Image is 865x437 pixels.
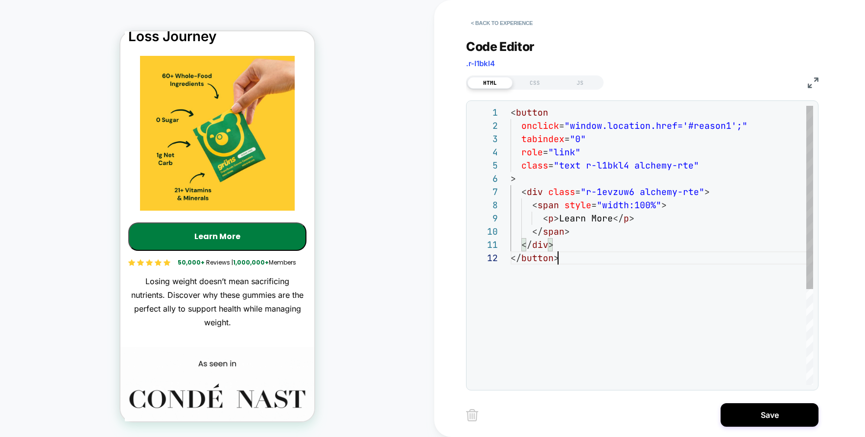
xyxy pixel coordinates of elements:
[471,185,498,198] div: 7
[511,107,516,118] span: <
[521,186,527,197] span: <
[581,186,704,197] span: "r-1evzuw6 alchemy-rte"
[471,238,498,251] div: 11
[570,133,586,145] span: "0"
[471,106,498,119] div: 1
[532,239,548,250] span: div
[468,77,513,89] div: HTML
[548,213,554,224] span: p
[466,409,478,421] img: delete
[521,160,548,171] span: class
[521,239,532,250] span: </
[543,213,548,224] span: <
[559,120,564,131] span: =
[16,199,178,211] p: Learn More
[8,243,186,298] p: Losing weight doesn’t mean sacrificing nutrients. Discover why these gummies are the perfect ally...
[591,199,597,211] span: =
[554,213,559,224] span: >
[8,338,111,382] iframe: Marketing Popup
[661,199,667,211] span: >
[57,227,84,235] strong: 50,000+
[624,213,629,224] span: p
[564,199,591,211] span: style
[516,107,548,118] span: button
[548,239,554,250] span: >
[575,186,581,197] span: =
[471,132,498,146] div: 3
[466,59,495,68] span: .r-l1bkl4
[548,186,575,197] span: class
[8,191,186,219] button: Learn More
[597,199,661,211] span: "width:100%"
[471,225,498,238] div: 10
[527,186,543,197] span: div
[564,226,570,237] span: >
[564,133,570,145] span: =
[543,146,548,158] span: =
[471,251,498,265] div: 12
[532,226,543,237] span: </
[471,172,498,185] div: 6
[471,212,498,225] div: 9
[466,15,538,31] button: < Back to experience
[564,120,748,131] span: "window.location.href='#reason1';"
[548,146,581,158] span: "link"
[543,226,564,237] span: span
[613,213,624,224] span: </
[532,199,538,211] span: <
[538,199,559,211] span: span
[466,39,535,54] span: Code Editor
[559,213,613,224] span: Learn More
[629,213,634,224] span: >
[113,227,148,235] strong: 1,000,000+
[20,24,174,179] img: weight_loss_Header.jpg
[521,133,564,145] span: tabindex
[521,252,554,264] span: button
[57,225,176,237] p: Reviews | Members
[471,159,498,172] div: 5
[521,146,543,158] span: role
[554,160,699,171] span: "text r-l1bkl4 alchemy-rte"
[471,146,498,159] div: 4
[558,77,603,89] div: JS
[704,186,710,197] span: >
[521,120,559,131] span: onclick
[808,77,818,88] img: fullscreen
[548,160,554,171] span: =
[511,252,521,264] span: </
[554,252,559,264] span: >
[513,77,558,89] div: CSS
[471,119,498,132] div: 2
[721,403,818,427] button: Save
[471,198,498,212] div: 8
[511,173,516,184] span: >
